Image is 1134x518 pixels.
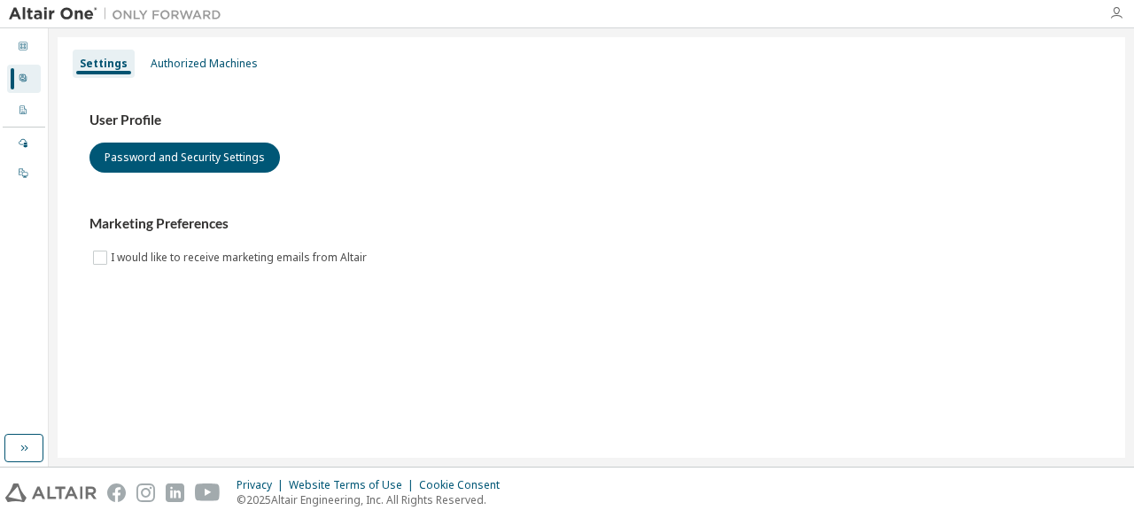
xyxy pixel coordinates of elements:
[289,478,419,492] div: Website Terms of Use
[89,112,1093,129] h3: User Profile
[7,159,41,188] div: On Prem
[89,143,280,173] button: Password and Security Settings
[166,483,184,502] img: linkedin.svg
[7,65,41,93] div: User Profile
[237,492,510,507] p: © 2025 Altair Engineering, Inc. All Rights Reserved.
[80,57,128,71] div: Settings
[7,129,41,158] div: Managed
[195,483,221,502] img: youtube.svg
[7,97,41,125] div: Company Profile
[89,215,1093,233] h3: Marketing Preferences
[151,57,258,71] div: Authorized Machines
[9,5,230,23] img: Altair One
[136,483,155,502] img: instagram.svg
[111,247,370,268] label: I would like to receive marketing emails from Altair
[237,478,289,492] div: Privacy
[7,33,41,61] div: Dashboard
[5,483,97,502] img: altair_logo.svg
[107,483,126,502] img: facebook.svg
[419,478,510,492] div: Cookie Consent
